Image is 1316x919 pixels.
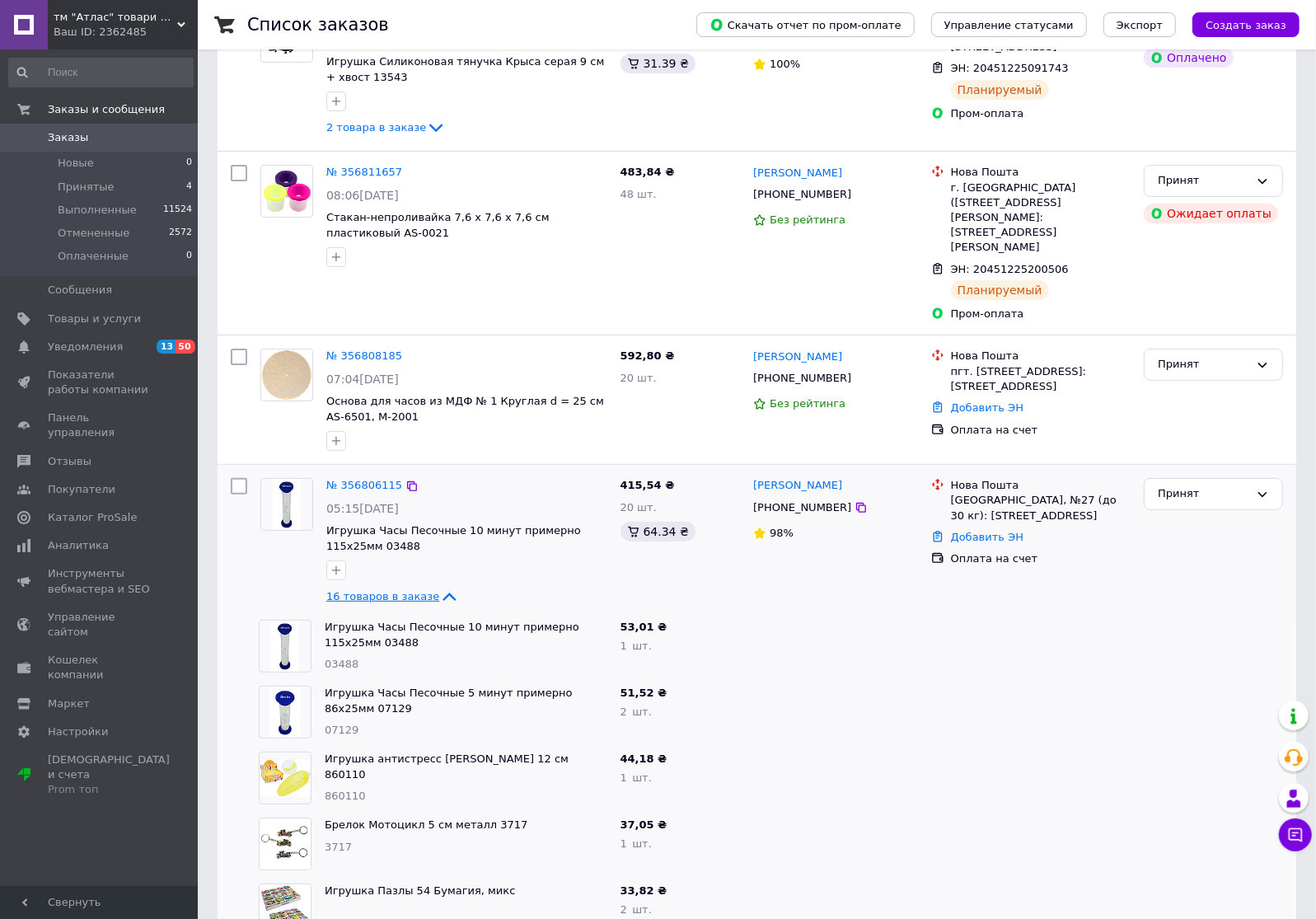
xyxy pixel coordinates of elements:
a: 16 товаров в заказе [326,590,459,603]
div: 31.39 ₴ [621,54,695,73]
div: Нова Пошта [951,478,1131,493]
a: 2 товара в заказе [326,121,446,134]
span: 860110 [325,790,366,802]
span: Инструменты вебмастера и SEO [48,566,152,596]
a: Фото товару [260,165,313,218]
span: Каталог ProSale [48,510,137,525]
span: 44,18 ₴ [621,753,667,765]
span: 07:04[DATE] [326,373,399,386]
input: Поиск [8,58,194,87]
a: № 356811657 [326,166,402,178]
span: Показатели работы компании [48,368,152,397]
span: Отмененные [58,226,129,241]
span: 415,54 ₴ [621,479,675,491]
div: Принят [1158,356,1249,373]
span: Покупатели [48,482,115,497]
span: 592,80 ₴ [621,349,675,362]
a: Игрушка Часы Песочные 10 минут примерно 115х25мм 03488 [326,524,581,552]
span: 51,52 ₴ [621,687,667,699]
span: 3717 [325,841,352,853]
span: 2 товара в заказе [326,121,426,134]
span: 53,01 ₴ [621,621,667,633]
a: Игрушка Часы Песочные 10 минут примерно 115х25мм 03488 [325,621,579,649]
a: № 356808185 [326,349,402,362]
div: Пром-оплата [951,307,1131,321]
div: Планируемый [951,80,1049,100]
span: Выполненные [58,203,137,218]
button: Управление статусами [931,12,1087,37]
div: Нова Пошта [951,349,1131,363]
span: 05:15[DATE] [326,502,399,515]
span: 1 шт. [621,640,652,652]
span: 0 [186,249,192,264]
span: 50 [176,340,194,354]
span: Оплаченные [58,249,129,264]
img: Фото товару [273,479,301,530]
a: Добавить ЭН [951,401,1023,414]
img: Фото товару [269,687,301,738]
span: Принятые [58,180,115,195]
span: 2 шт. [621,706,652,718]
span: Кошелек компании [48,653,152,682]
span: 11524 [163,203,192,218]
div: Принят [1158,172,1249,190]
span: 08:06[DATE] [326,189,399,202]
span: 1 шт. [621,837,652,850]
a: [PERSON_NAME] [753,478,842,494]
span: Управление сайтом [48,610,152,640]
a: № 356806115 [326,479,402,491]
span: Сообщения [48,283,112,298]
div: Ваш ID: 2362485 [54,25,198,40]
a: Стакан-непроливайка 7,6 х 7,6 х 7,6 см пластиковый AS-0021 [326,211,550,239]
a: Игрушка Часы Песочные 5 минут примерно 86х25мм 07129 [325,687,573,715]
span: Без рейтинга [770,397,845,410]
span: Маркет [48,696,90,711]
div: Нова Пошта [951,165,1131,180]
span: Заказы [48,130,88,145]
a: Основа для часов из МДФ № 1 Круглая d = 25 см AS-6501, М-2001 [326,395,604,423]
div: г. [GEOGRAPHIC_DATA] ([STREET_ADDRESS][PERSON_NAME]: [STREET_ADDRESS][PERSON_NAME] [951,181,1131,256]
span: [DEMOGRAPHIC_DATA] и счета [48,753,170,798]
a: Фото товару [260,349,313,401]
div: пгт. [STREET_ADDRESS]: [STREET_ADDRESS] [951,364,1131,394]
div: Оплата на счет [951,551,1131,566]
span: 100% [770,58,800,70]
span: Создать заказ [1206,19,1286,31]
span: 03488 [325,658,358,670]
span: Отзывы [48,454,91,469]
a: Фото товару [260,478,313,531]
div: Ожидает оплаты [1144,204,1278,223]
span: ЭН: 20451225200506 [951,263,1069,275]
span: 98% [770,527,794,539]
a: [PERSON_NAME] [753,349,842,365]
span: Аналитика [48,538,109,553]
a: Игрушка Пазлы 54 Бумагия, микс [325,884,515,897]
button: Скачать отчет по пром-оплате [696,12,915,37]
span: Панель управления [48,410,152,440]
a: Игрушка антистресс [PERSON_NAME] 12 см 860110 [325,753,569,781]
div: Пром-оплата [951,106,1131,121]
span: 37,05 ₴ [621,818,667,831]
a: Игрушка Силиконовая тянучка Крыса серая 9 см + хвост 13543 [326,55,604,83]
h1: Список заказов [247,15,389,35]
button: Экспорт [1103,12,1176,37]
span: Без рейтинга [770,213,845,226]
span: [PHONE_NUMBER] [753,501,851,513]
img: Фото товару [271,621,299,672]
span: 0 [186,156,192,171]
span: 20 шт. [621,501,657,513]
div: Оплата на счет [951,423,1131,438]
a: Брелок Мотоцикл 5 см металл 3717 [325,818,527,831]
span: Управление статусами [944,19,1074,31]
span: 1 шт. [621,771,652,784]
button: Чат с покупателем [1279,818,1312,851]
span: 2572 [169,226,192,241]
span: Экспорт [1117,19,1163,31]
span: Настройки [48,724,108,739]
img: Фото товару [260,819,311,870]
span: Заказы и сообщения [48,102,165,117]
span: [PHONE_NUMBER] [753,188,851,200]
